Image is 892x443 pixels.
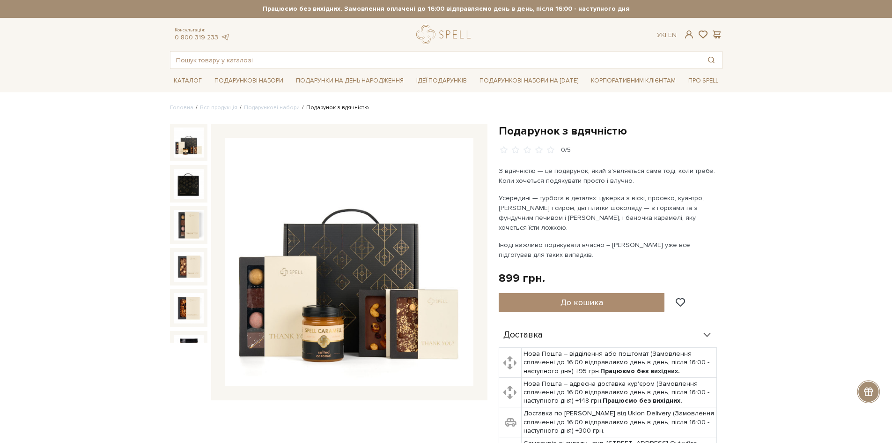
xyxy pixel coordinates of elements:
td: Доставка по [PERSON_NAME] від Uklon Delivery (Замовлення сплаченні до 16:00 відправляємо день в д... [522,407,717,437]
div: Ук [657,31,677,39]
img: Подарунок з вдячністю [174,210,204,240]
a: Ідеї подарунків [413,74,471,88]
img: Подарунок з вдячністю [174,252,204,282]
span: Доставка [503,331,543,339]
a: Корпоративним клієнтам [587,73,679,89]
a: Подарункові набори [211,74,287,88]
p: Усередині — турбота в деталях: цукерки з віскі, просеко, куантро, [PERSON_NAME] і сиром, дві плит... [499,193,718,233]
img: Подарунок з вдячністю [174,335,204,365]
td: Нова Пошта – відділення або поштомат (Замовлення сплаченні до 16:00 відправляємо день в день, піс... [522,348,717,378]
img: Подарунок з вдячністю [174,128,204,158]
a: Подарункові набори на [DATE] [476,73,582,89]
input: Пошук товару у каталозі [170,52,700,68]
button: Пошук товару у каталозі [700,52,722,68]
a: logo [416,25,475,44]
span: | [665,31,666,39]
a: telegram [221,33,230,41]
span: До кошика [560,297,603,308]
a: En [668,31,677,39]
td: Нова Пошта – адресна доставка кур'єром (Замовлення сплаченні до 16:00 відправляємо день в день, п... [522,377,717,407]
p: З вдячністю — це подарунок, який зʼявляється саме тоді, коли треба. Коли хочеться подякувати прос... [499,166,718,186]
a: Вся продукція [200,104,237,111]
a: Про Spell [685,74,722,88]
b: Працюємо без вихідних. [603,397,682,405]
div: 899 грн. [499,271,545,285]
a: Головна [170,104,193,111]
button: До кошика [499,293,665,312]
a: 0 800 319 233 [175,33,218,41]
strong: Працюємо без вихідних. Замовлення оплачені до 16:00 відправляємо день в день, після 16:00 - насту... [170,5,722,13]
img: Подарунок з вдячністю [174,293,204,323]
span: Консультація: [175,27,230,33]
img: Подарунок з вдячністю [174,169,204,199]
div: 0/5 [561,146,571,155]
b: Працюємо без вихідних. [600,367,680,375]
a: Подарунки на День народження [292,74,407,88]
a: Подарункові набори [244,104,300,111]
a: Каталог [170,74,206,88]
li: Подарунок з вдячністю [300,104,369,112]
h1: Подарунок з вдячністю [499,124,722,138]
p: Іноді важливо подякувати вчасно – [PERSON_NAME] уже все підготував для таких випадків. [499,240,718,260]
img: Подарунок з вдячністю [225,138,473,386]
